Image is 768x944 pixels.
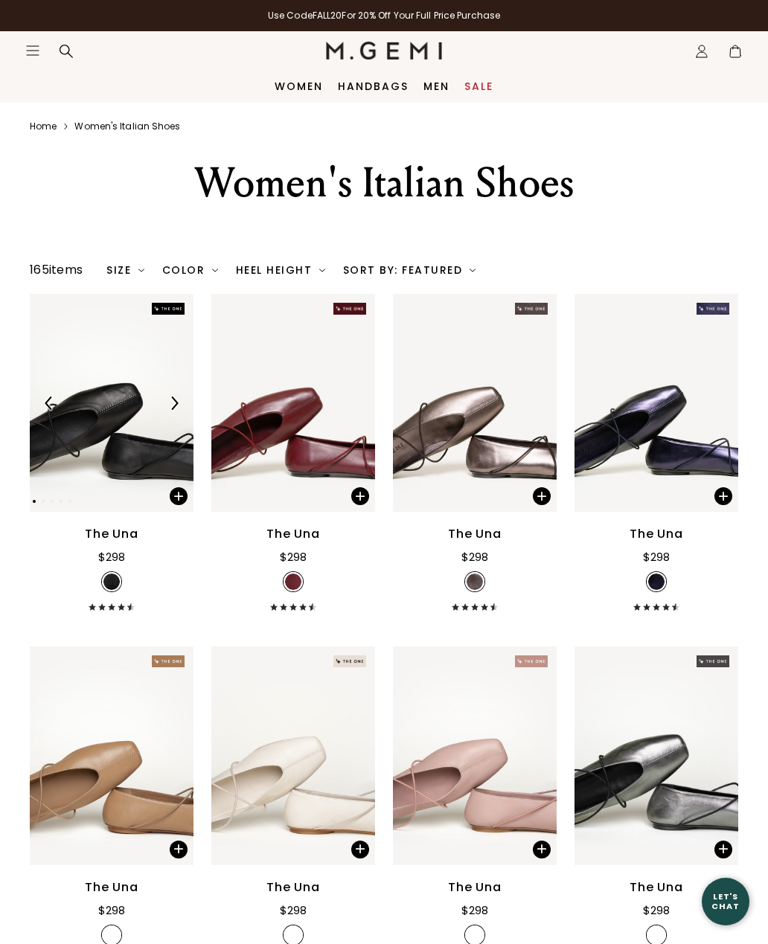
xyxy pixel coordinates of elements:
img: The One tag [515,655,548,667]
div: $298 [98,548,125,566]
img: The Una [30,294,193,512]
div: $298 [643,902,670,919]
img: chevron-down.svg [212,267,218,273]
div: The Una [85,525,138,543]
div: The Una [630,879,683,896]
img: The One tag [152,655,185,667]
img: The Una [575,294,738,512]
a: Women [275,80,323,92]
img: M.Gemi [326,42,443,60]
div: Color [162,264,218,276]
a: Handbags [338,80,409,92]
div: Women's Italian Shoes [108,156,660,210]
img: v_7385131614267_SWATCH_50x.jpg [285,574,301,590]
a: The Una$298 [575,294,738,611]
img: v_7263728926779_SWATCH_50x.jpg [103,927,120,943]
img: The One tag [333,655,366,667]
img: The Una [211,646,375,864]
img: The One tag [697,655,729,667]
img: The Una [575,646,738,864]
img: v_7385131548731_SWATCH_50x.jpg [648,574,665,590]
img: v_7263729057851_SWATCH_50x.jpg [648,927,665,943]
div: 165 items [30,261,83,279]
div: The Una [630,525,683,543]
img: The Una [393,646,557,864]
img: The Una [393,294,557,512]
img: chevron-down.svg [470,267,476,273]
div: The Una [266,525,320,543]
div: $298 [280,548,307,566]
div: The Una [448,879,502,896]
img: chevron-down.svg [319,267,325,273]
img: v_7385131515963_SWATCH_50x.jpg [467,574,483,590]
a: Women's italian shoes [74,121,180,132]
a: Home [30,121,57,132]
div: Size [106,264,144,276]
div: $298 [98,902,125,919]
strong: FALL20 [313,9,342,22]
a: The Una$298 [211,294,375,611]
div: Sort By: Featured [343,264,476,276]
div: The Una [266,879,320,896]
button: Open site menu [25,43,40,58]
a: Previous ArrowNext ArrowThe Una$298 [30,294,193,611]
img: chevron-down.svg [138,267,144,273]
img: v_7263728894011_SWATCH_50x.jpg [103,574,120,590]
div: The Una [448,525,502,543]
img: The One tag [152,303,185,315]
a: Sale [464,80,493,92]
div: $298 [643,548,670,566]
img: Previous Arrow [42,396,56,410]
div: $298 [280,902,307,919]
img: The Una [211,294,375,512]
img: v_7263728959547_SWATCH_50x.jpg [285,927,301,943]
img: The Una [30,646,193,864]
div: The Una [85,879,138,896]
img: Next Arrow [167,396,181,410]
div: $298 [461,548,488,566]
div: $298 [461,902,488,919]
div: Let's Chat [702,892,749,911]
a: The Una$298 [393,294,557,611]
img: v_7263728992315_SWATCH_50x.jpg [467,927,483,943]
a: Men [423,80,449,92]
div: Heel Height [236,264,325,276]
